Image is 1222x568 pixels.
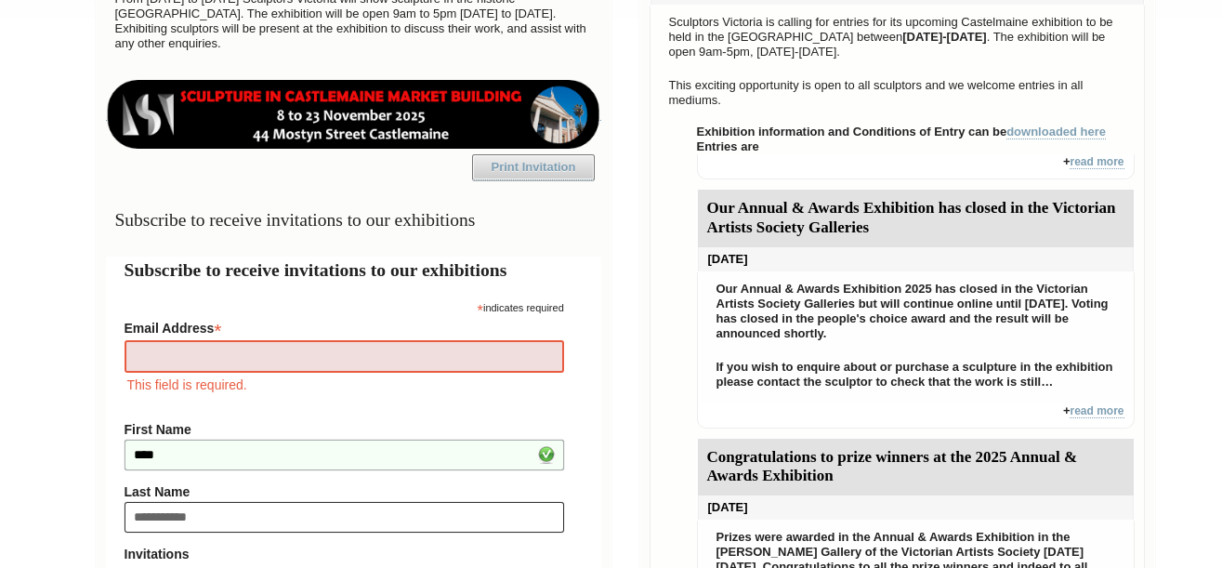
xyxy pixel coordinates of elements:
a: Print Invitation [472,154,595,180]
p: If you wish to enquire about or purchase a sculpture in the exhibition please contact the sculpto... [707,355,1124,394]
strong: Exhibition information and Conditions of Entry can be [697,125,1107,139]
p: Our Annual & Awards Exhibition 2025 has closed in the Victorian Artists Society Galleries but wil... [707,277,1124,346]
div: + [697,154,1135,179]
a: downloaded here [1006,125,1106,139]
a: read more [1070,155,1123,169]
label: Email Address [125,315,564,337]
p: This exciting opportunity is open to all sculptors and we welcome entries in all mediums. [660,73,1135,112]
div: Our Annual & Awards Exhibition has closed in the Victorian Artists Society Galleries [698,190,1134,247]
strong: [DATE]-[DATE] [902,30,987,44]
img: castlemaine-ldrbd25v2.png [106,80,601,149]
div: This field is required. [125,375,564,395]
div: + [697,403,1135,429]
a: read more [1070,404,1123,418]
label: Last Name [125,484,564,499]
label: First Name [125,422,564,437]
div: Congratulations to prize winners at the 2025 Annual & Awards Exhibition [698,439,1134,496]
div: indicates required [125,297,564,315]
div: [DATE] [698,247,1134,271]
div: [DATE] [698,495,1134,520]
h3: Subscribe to receive invitations to our exhibitions [106,202,601,238]
strong: Invitations [125,547,564,561]
p: Sculptors Victoria is calling for entries for its upcoming Castelmaine exhibition to be held in t... [660,10,1135,64]
h2: Subscribe to receive invitations to our exhibitions [125,257,583,284]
